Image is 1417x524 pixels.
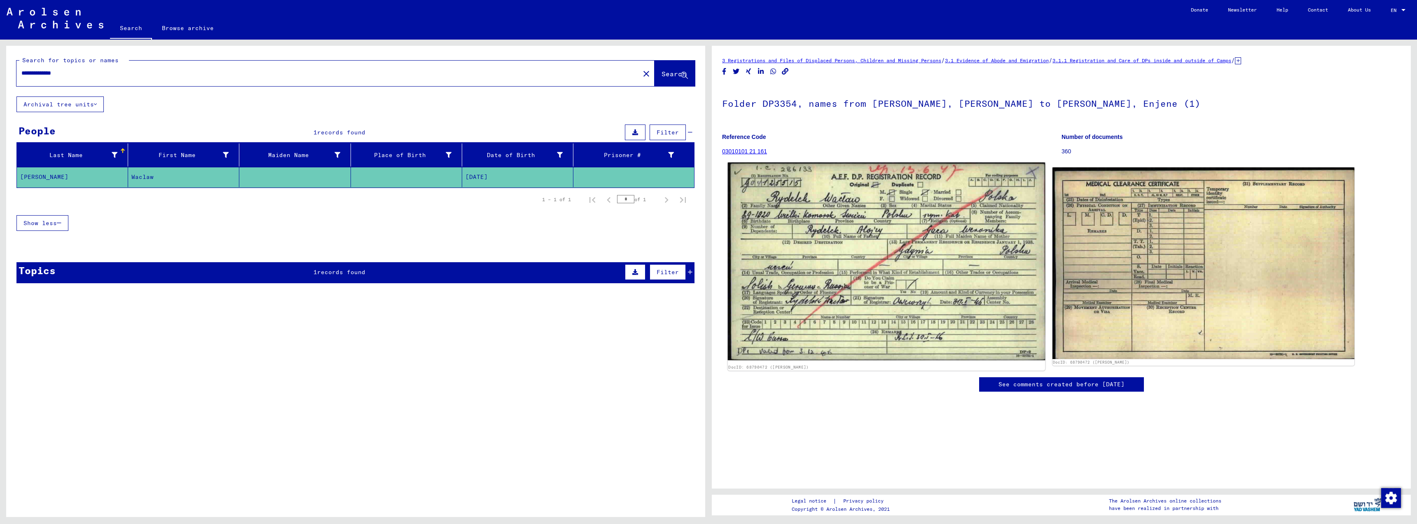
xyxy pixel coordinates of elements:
button: Show less [16,215,68,231]
button: Share on Twitter [732,66,741,77]
div: Prisoner # [577,148,684,162]
mat-header-cell: Maiden Name [239,143,351,167]
img: yv_logo.png [1352,494,1383,515]
div: Maiden Name [243,151,340,160]
img: Arolsen_neg.svg [7,8,103,28]
button: First page [584,191,601,208]
div: Last Name [20,148,128,162]
img: Change consent [1381,488,1401,508]
img: 002.jpg [1052,167,1355,359]
b: Reference Code [722,134,766,140]
span: / [941,56,945,64]
mat-header-cell: Prisoner # [573,143,694,167]
a: 3.1.1 Registration and Care of DPs inside and outside of Camps [1052,57,1231,63]
button: Share on WhatsApp [769,66,778,77]
a: 3.1 Evidence of Abode and Emigration [945,57,1049,63]
span: 1 [313,268,317,276]
span: Filter [657,129,679,136]
span: records found [317,268,365,276]
a: 3 Registrations and Files of Displaced Persons, Children and Missing Persons [722,57,941,63]
mat-header-cell: Date of Birth [462,143,573,167]
p: have been realized in partnership with [1109,505,1221,512]
mat-header-cell: Place of Birth [351,143,462,167]
div: Topics [19,263,56,278]
button: Share on Facebook [720,66,729,77]
mat-icon: close [641,69,651,79]
div: | [792,497,893,505]
img: 001.jpg [728,162,1045,360]
span: / [1231,56,1235,64]
button: Filter [650,125,686,140]
a: 03010101 21 161 [722,148,767,155]
span: / [1049,56,1052,64]
a: DocID: 68790472 ([PERSON_NAME]) [728,365,809,370]
span: records found [317,129,365,136]
mat-cell: [DATE] [462,167,573,187]
mat-cell: Waclaw [128,167,239,187]
p: The Arolsen Archives online collections [1109,497,1221,505]
a: Search [110,18,152,40]
span: 1 [313,129,317,136]
div: 1 – 1 of 1 [542,196,571,203]
span: Search [662,70,686,78]
div: Place of Birth [354,151,451,160]
div: Date of Birth [465,148,573,162]
div: People [19,123,56,138]
mat-header-cell: Last Name [17,143,128,167]
a: Privacy policy [837,497,893,505]
p: 360 [1062,147,1401,156]
button: Last page [675,191,691,208]
a: See comments created before [DATE] [998,380,1125,389]
b: Number of documents [1062,134,1123,140]
mat-label: Search for topics or names [22,56,119,64]
span: Filter [657,268,679,276]
h1: Folder DP3354, names from [PERSON_NAME], [PERSON_NAME] to [PERSON_NAME], Enjene (1) [722,85,1401,121]
div: Last Name [20,151,117,160]
button: Share on Xing [744,66,753,77]
div: Prisoner # [577,151,674,160]
a: Browse archive [152,18,224,38]
mat-cell: [PERSON_NAME] [17,167,128,187]
div: Place of Birth [354,148,462,162]
button: Search [655,61,695,86]
button: Share on LinkedIn [757,66,765,77]
p: Copyright © Arolsen Archives, 2021 [792,505,893,513]
button: Previous page [601,191,617,208]
span: EN [1391,7,1400,13]
a: Legal notice [792,497,833,505]
a: DocID: 68790472 ([PERSON_NAME]) [1053,360,1129,364]
button: Archival tree units [16,96,104,112]
div: First Name [131,148,239,162]
button: Filter [650,264,686,280]
button: Next page [658,191,675,208]
div: First Name [131,151,229,160]
div: Date of Birth [465,151,563,160]
button: Copy link [781,66,790,77]
button: Clear [638,65,655,82]
span: Show less [23,219,57,227]
div: Maiden Name [243,148,350,162]
mat-header-cell: First Name [128,143,239,167]
div: of 1 [617,195,658,203]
